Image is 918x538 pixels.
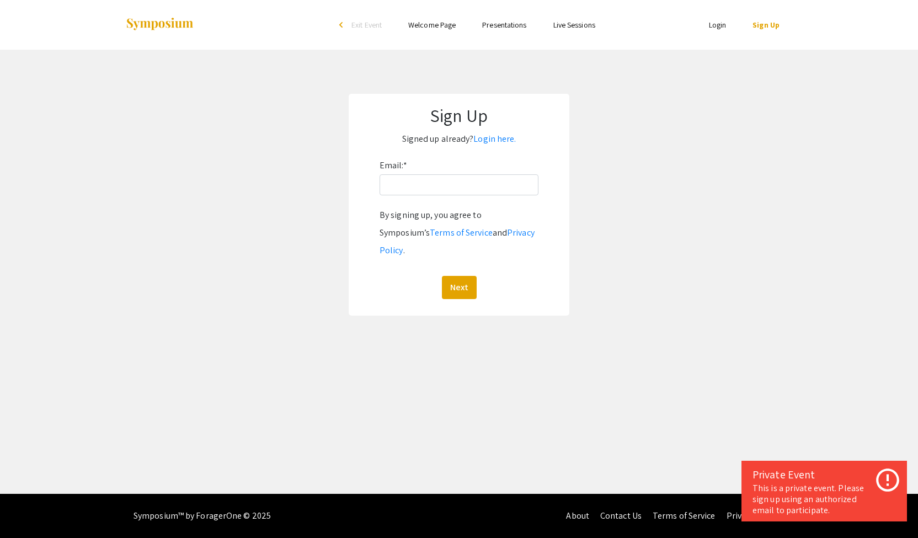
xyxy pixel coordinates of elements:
a: Terms of Service [430,227,493,238]
span: Exit Event [351,20,382,30]
a: Sign Up [752,20,780,30]
a: Privacy Policy [727,510,779,521]
a: Terms of Service [653,510,716,521]
a: Login here. [473,133,516,145]
div: arrow_back_ios [339,22,346,28]
div: Private Event [752,466,896,483]
p: Signed up already? [360,130,558,148]
a: Welcome Page [408,20,456,30]
a: About [566,510,589,521]
img: Symposium by ForagerOne [125,17,194,32]
a: Login [709,20,727,30]
a: Live Sessions [553,20,595,30]
button: Next [442,276,477,299]
h1: Sign Up [360,105,558,126]
div: By signing up, you agree to Symposium’s and . [380,206,538,259]
div: This is a private event. Please sign up using an authorized email to participate. [752,483,896,516]
a: Privacy Policy [380,227,535,256]
a: Presentations [482,20,526,30]
div: Symposium™ by ForagerOne © 2025 [134,494,271,538]
label: Email: [380,157,407,174]
a: Contact Us [600,510,642,521]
